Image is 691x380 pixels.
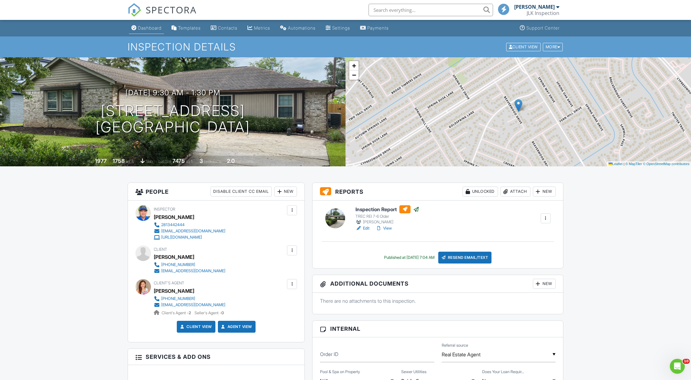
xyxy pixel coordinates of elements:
a: Metrics [245,22,273,34]
div: Templates [178,25,201,31]
strong: 2 [189,311,191,315]
a: Leaflet [609,162,623,166]
div: [URL][DOMAIN_NAME] [161,235,202,240]
a: 2813442444 [154,222,225,228]
span: Built [87,159,94,164]
div: Automations [288,25,316,31]
div: Attach [501,187,530,197]
a: Zoom in [349,61,359,70]
span: Seller's Agent - [195,311,224,315]
div: [EMAIL_ADDRESS][DOMAIN_NAME] [161,302,225,307]
span: Inspector [154,207,175,211]
a: Templates [169,22,203,34]
span: − [352,71,356,79]
a: © MapTiler [625,162,642,166]
label: Referral source [442,343,468,348]
span: Client's Agent - [162,311,192,315]
div: Contacts [218,25,237,31]
h1: Inspection Details [128,41,563,52]
span: sq.ft. [186,159,194,164]
div: Metrics [254,25,270,31]
div: TREC REI 7-6 Older [355,214,419,219]
a: Zoom out [349,70,359,80]
a: [PHONE_NUMBER] [154,296,225,302]
iframe: Intercom live chat [670,359,685,374]
div: New [533,279,556,289]
a: [PHONE_NUMBER] [154,262,225,268]
div: Client View [506,43,541,51]
a: [URL][DOMAIN_NAME] [154,234,225,240]
img: The Best Home Inspection Software - Spectora [128,3,141,17]
div: [PERSON_NAME] [514,4,555,10]
span: Lot Size [158,159,172,164]
span: sq. ft. [126,159,134,164]
div: [PHONE_NUMBER] [161,262,195,267]
label: Order ID [320,351,338,358]
a: Settings [323,22,353,34]
a: [EMAIL_ADDRESS][DOMAIN_NAME] [154,302,225,308]
label: Pool & Spa on Property [320,369,360,375]
div: [EMAIL_ADDRESS][DOMAIN_NAME] [161,268,225,273]
a: View [376,225,392,231]
span: slab [146,159,153,164]
span: SPECTORA [146,3,197,16]
a: © OpenStreetMap contributors [643,162,689,166]
div: 3 [200,158,203,164]
div: Unlocked [463,187,498,197]
a: Payments [358,22,391,34]
div: [PERSON_NAME] [154,212,194,222]
div: [EMAIL_ADDRESS][DOMAIN_NAME] [161,229,225,234]
a: Dashboard [129,22,164,34]
p: There are no attachments to this inspection. [320,297,556,304]
span: bathrooms [236,159,253,164]
h3: Services & Add ons [128,349,304,365]
div: Payments [367,25,389,31]
a: Agent View [220,324,252,330]
img: Marker [515,99,522,112]
div: [PHONE_NUMBER] [161,296,195,301]
div: 1977 [95,158,107,164]
div: Support Center [526,25,560,31]
h6: Inspection Report [355,205,419,213]
div: Disable Client CC Email [210,187,272,197]
div: New [533,187,556,197]
a: Client View [179,324,212,330]
h3: Additional Documents [313,275,563,293]
span: bedrooms [204,159,221,164]
a: Client View [505,44,542,49]
div: JLK Inspection [527,10,559,16]
div: New [274,187,297,197]
span: Client's Agent [154,281,184,285]
a: Contacts [208,22,240,34]
div: Published at [DATE] 7:04 AM [384,255,435,260]
h3: Reports [313,183,563,201]
h3: [DATE] 9:30 am - 1:30 pm [125,88,220,97]
label: Does Your Loan Require Termite Inspection? [482,369,524,375]
span: Client [154,247,167,252]
div: [PERSON_NAME] [355,219,419,225]
div: 1758 [113,158,125,164]
label: Sewer Utilities [401,369,426,375]
div: [PERSON_NAME] [154,252,194,262]
strong: 0 [221,311,224,315]
h1: [STREET_ADDRESS] [GEOGRAPHIC_DATA] [96,103,250,136]
input: Search everything... [369,4,493,16]
h3: People [128,183,304,201]
div: Settings [332,25,350,31]
div: Resend Email/Text [438,252,492,264]
div: More [543,43,563,51]
div: 2.0 [227,158,235,164]
a: SPECTORA [128,8,197,21]
a: [EMAIL_ADDRESS][DOMAIN_NAME] [154,228,225,234]
a: [EMAIL_ADDRESS][DOMAIN_NAME] [154,268,225,274]
div: Dashboard [138,25,162,31]
h3: Internal [313,321,563,337]
a: Edit [355,225,369,231]
a: Automations (Basic) [278,22,318,34]
a: Inspection Report TREC REI 7-6 Older [PERSON_NAME] [355,205,419,225]
div: 7475 [172,158,185,164]
a: Support Center [517,22,562,34]
div: 2813442444 [161,222,185,227]
span: 10 [683,359,690,364]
